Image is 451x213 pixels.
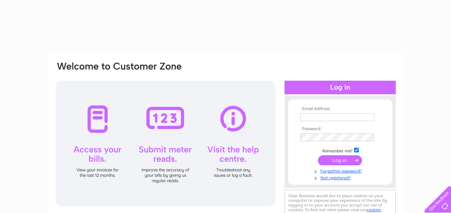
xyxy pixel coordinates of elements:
[299,147,382,154] td: Remember me?
[299,127,382,132] th: Password:
[299,106,382,112] th: Email Address:
[300,167,382,174] a: Forgotten password?
[300,174,382,181] a: Not registered?
[318,155,362,165] input: Submit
